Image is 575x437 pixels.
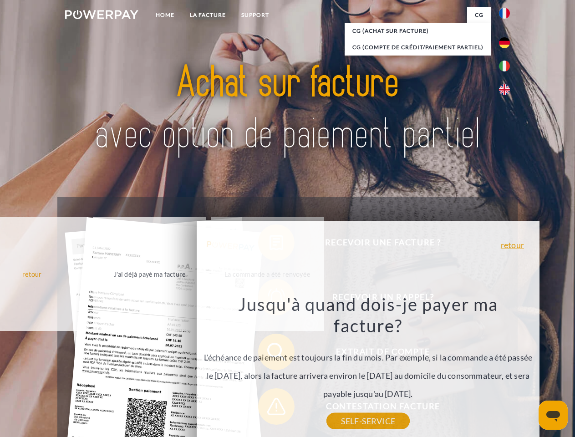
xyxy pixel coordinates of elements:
a: Home [148,7,182,23]
img: de [499,37,510,48]
a: Support [234,7,277,23]
a: retour [501,241,524,249]
img: fr [499,8,510,19]
img: title-powerpay_fr.svg [87,44,488,174]
div: L'échéance de paiement est toujours la fin du mois. Par exemple, si la commande a été passée le [... [202,293,534,421]
img: it [499,61,510,71]
img: logo-powerpay-white.svg [65,10,138,19]
a: LA FACTURE [182,7,234,23]
div: J'ai déjà payé ma facture [98,268,201,280]
a: CG (achat sur facture) [345,23,491,39]
a: CG [467,7,491,23]
a: SELF-SERVICE [326,413,410,429]
iframe: Bouton de lancement de la fenêtre de messagerie [539,401,568,430]
a: CG (Compte de crédit/paiement partiel) [345,39,491,56]
img: en [499,84,510,95]
h3: Jusqu'à quand dois-je payer ma facture? [202,293,534,337]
